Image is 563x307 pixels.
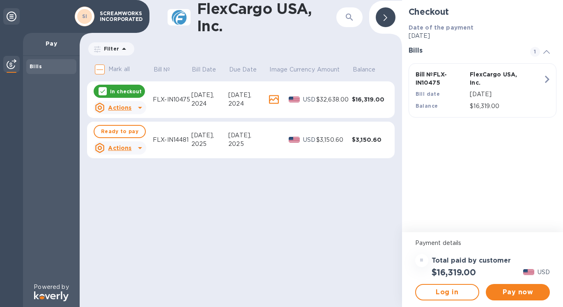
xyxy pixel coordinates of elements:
span: Log in [423,287,472,297]
p: Amount [317,65,340,74]
p: USD [303,95,316,104]
p: Image [269,65,287,74]
p: Filter [101,45,119,52]
div: [DATE], [191,131,229,140]
span: Pay now [492,287,543,297]
h2: $16,319.00 [432,267,476,277]
p: Due Date [229,65,257,74]
p: [DATE] [470,90,543,99]
button: Ready to pay [94,125,146,138]
p: Currency [290,65,315,74]
b: SI [82,13,87,19]
span: Amount [317,65,351,74]
button: Bill №FLX-IN10475FlexCargo USA, Inc.Bill date[DATE]Balance$16,319.00 [409,63,556,118]
div: $3,150.60 [352,136,388,144]
p: Bill № [154,65,170,74]
p: FlexCargo USA, Inc. [470,70,521,87]
img: Logo [34,291,69,301]
div: 2024 [191,99,229,108]
span: Bill № [154,65,181,74]
p: Bill Date [192,65,216,74]
span: Due Date [229,65,267,74]
img: USD [289,137,300,143]
div: 2024 [228,99,269,108]
p: USD [538,268,550,277]
div: [DATE], [228,131,269,140]
p: $16,319.00 [470,102,543,111]
div: 2025 [191,140,229,148]
div: 2025 [228,140,269,148]
p: Powered by [34,283,69,291]
h3: Bills [409,47,520,55]
div: [DATE], [191,91,229,99]
div: $16,319.00 [352,95,388,104]
div: $3,150.60 [316,136,352,144]
button: Log in [415,284,479,300]
span: Bill Date [192,65,227,74]
span: Ready to pay [101,127,138,136]
p: Mark all [108,65,130,74]
div: $32,638.00 [316,95,352,104]
img: USD [289,97,300,102]
div: FLX-IN10475 [153,95,191,104]
p: USD [303,136,316,144]
p: In checkout [110,88,142,95]
b: Balance [416,103,438,109]
p: Payment details [415,239,550,247]
b: Bills [30,63,42,69]
b: Date of the payment [409,24,474,31]
p: SCREAMWORKS INCORPORATED [100,11,141,22]
span: 1 [530,47,540,57]
img: USD [523,269,534,275]
u: Actions [108,104,131,111]
div: = [415,254,428,267]
div: [DATE], [228,91,269,99]
h3: Total paid by customer [432,257,511,265]
p: Pay [30,39,73,48]
u: Actions [108,145,131,151]
b: Bill date [416,91,440,97]
h2: Checkout [409,7,556,17]
p: Bill № FLX-IN10475 [416,70,467,87]
div: FLX-IN14481 [153,136,191,144]
span: Balance [353,65,386,74]
p: Balance [353,65,376,74]
button: Pay now [486,284,550,300]
p: [DATE] [409,32,556,40]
